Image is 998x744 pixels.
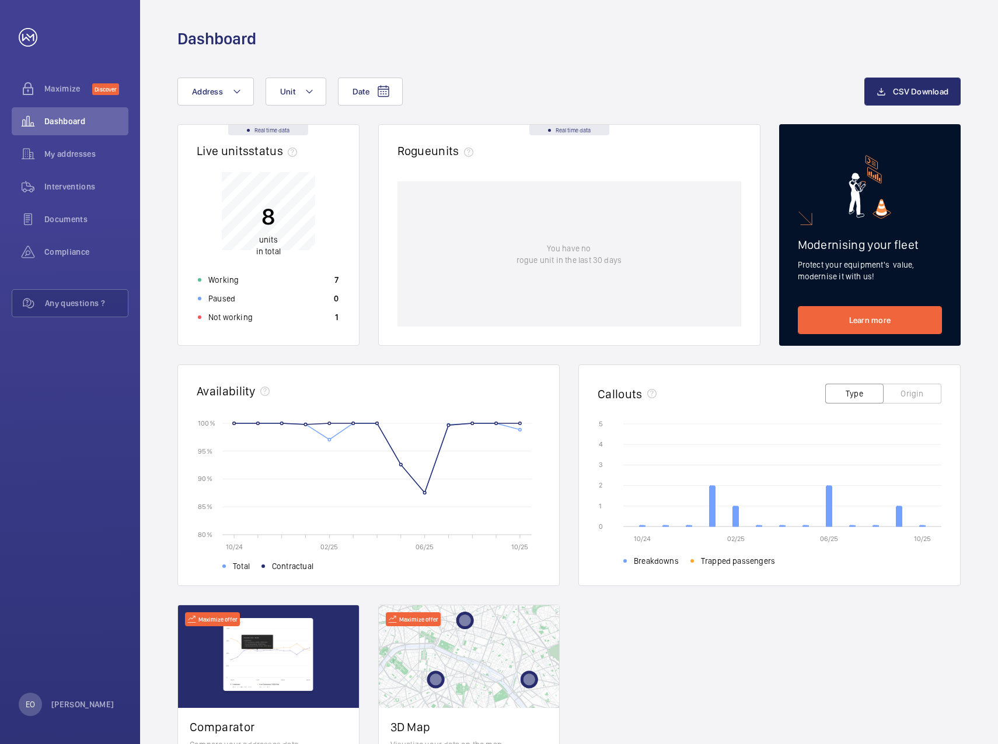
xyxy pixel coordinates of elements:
[634,555,679,567] span: Breakdowns
[198,447,212,455] text: 95 %
[26,699,35,710] p: EO
[529,125,609,135] div: Real time data
[599,440,603,448] text: 4
[226,543,243,551] text: 10/24
[334,293,339,304] p: 0
[599,420,603,428] text: 5
[92,83,119,95] span: Discover
[386,612,441,626] div: Maximize offer
[431,143,478,158] span: units
[44,213,128,225] span: Documents
[798,259,943,282] p: Protect your equipment's value, modernise it with us!
[256,202,281,231] p: 8
[208,311,253,323] p: Not working
[883,384,941,403] button: Origin
[51,699,114,710] p: [PERSON_NAME]
[390,720,548,734] h2: 3D Map
[893,87,948,96] span: CSV Download
[798,237,943,252] h2: Modernising your fleet
[198,419,215,427] text: 100 %
[259,235,278,244] span: units
[45,297,128,309] span: Any questions ?
[197,384,256,398] h2: Availability
[197,143,302,158] h2: Live units
[599,481,602,489] text: 2
[280,87,295,96] span: Unit
[599,461,603,469] text: 3
[353,87,369,96] span: Date
[44,246,128,258] span: Compliance
[249,143,302,158] span: status
[44,115,128,127] span: Dashboard
[190,720,347,734] h2: Comparator
[44,148,128,160] span: My addresses
[44,181,128,192] span: Interventions
[598,387,643,401] h2: Callouts
[198,503,212,511] text: 85 %
[177,78,254,106] button: Address
[798,306,943,334] a: Learn more
[208,274,239,286] p: Working
[338,78,403,106] button: Date
[177,28,256,50] h1: Dashboard
[192,87,223,96] span: Address
[864,78,961,106] button: CSV Download
[228,125,308,135] div: Real time data
[599,522,603,531] text: 0
[701,555,775,567] span: Trapped passengers
[849,155,891,219] img: marketing-card.svg
[198,475,212,483] text: 90 %
[727,535,745,543] text: 02/25
[599,502,602,510] text: 1
[256,234,281,257] p: in total
[266,78,326,106] button: Unit
[44,83,92,94] span: Maximize
[634,535,651,543] text: 10/24
[825,384,884,403] button: Type
[320,543,338,551] text: 02/25
[511,543,528,551] text: 10/25
[208,293,235,304] p: Paused
[198,530,212,538] text: 80 %
[335,311,339,323] p: 1
[416,543,434,551] text: 06/25
[272,560,313,572] span: Contractual
[334,274,339,286] p: 7
[397,143,478,158] h2: Rogue
[185,612,240,626] div: Maximize offer
[517,243,622,266] p: You have no rogue unit in the last 30 days
[233,560,250,572] span: Total
[820,535,838,543] text: 06/25
[914,535,931,543] text: 10/25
